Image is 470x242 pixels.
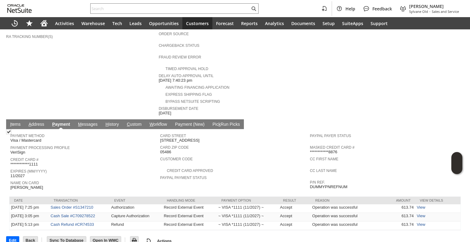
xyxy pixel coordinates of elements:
[291,20,315,26] span: Documents
[265,20,284,26] span: Analytics
[283,199,306,202] div: Result
[11,20,18,27] svg: Recent Records
[278,222,311,230] td: Accept
[9,222,49,230] td: [DATE] 5:13 pm
[159,43,200,48] a: Chargeback Status
[10,169,47,173] a: Expires (MM/YYYY)
[52,122,55,127] span: P
[110,204,162,213] td: Authorization
[371,20,388,26] span: Support
[10,181,39,185] a: Name on Card
[104,122,121,128] a: History
[37,17,51,29] a: Home
[451,152,462,174] iframe: Click here to launch Oracle Guided Learning Help Panel
[112,20,122,26] span: Tech
[417,214,425,218] a: View
[310,180,325,184] a: P/N Ref.
[372,204,415,213] td: 613.74
[150,122,154,127] span: W
[166,99,220,104] a: Bypass NetSuite Scripting
[372,222,415,230] td: 613.74
[10,134,44,138] a: Payment Method
[55,20,74,26] span: Activities
[76,122,99,128] a: Messages
[148,122,169,128] a: Workflow
[127,122,130,127] span: C
[110,222,162,230] td: Refund
[7,4,32,13] svg: logo
[310,134,351,138] a: PayPal Payer Status
[311,213,372,222] td: Operation was successful
[319,17,338,29] a: Setup
[217,204,279,213] td: ~ VISA *1111 (11/2027) ~
[78,122,82,127] span: M
[250,5,257,12] svg: Search
[311,204,372,213] td: Operation was successful
[28,122,31,127] span: A
[10,158,39,162] a: Credit Card #
[10,150,25,155] span: VeriSign
[186,20,209,26] span: Customers
[9,122,22,128] a: Items
[106,122,109,127] span: H
[109,17,126,29] a: Tech
[10,146,70,150] a: Payment Processing Profile
[50,205,93,210] a: Sales Order #S1347210
[311,222,372,230] td: Operation was successful
[237,17,261,29] a: Reports
[323,20,335,26] span: Setup
[54,199,105,202] div: Transaction
[160,134,186,138] a: Card Street
[166,92,212,97] a: Express Shipping Flag
[159,78,192,83] span: [DATE] 7:40:23 pm
[372,6,392,12] span: Feedback
[315,199,367,202] div: Reason
[160,176,207,180] a: PayPal Payment Status
[6,129,11,134] img: Checked
[180,122,182,127] span: y
[217,213,279,222] td: ~ VISA *1111 (11/2027) ~
[162,204,217,213] td: Record External Event
[338,17,367,29] a: SuiteApps
[212,17,237,29] a: Forecast
[278,204,311,213] td: Accept
[160,138,200,143] span: [STREET_ADDRESS]
[27,122,46,128] a: Address
[9,204,49,213] td: [DATE] 7:25 pm
[160,157,192,161] a: Customer Code
[145,17,182,29] a: Opportunities
[345,6,355,12] span: Help
[372,213,415,222] td: 613.74
[166,85,229,90] a: Awaiting Financing Application
[167,199,212,202] div: Handling Mode
[288,17,319,29] a: Documents
[217,222,279,230] td: ~ VISA *1111 (11/2027) ~
[218,122,221,127] span: k
[129,20,142,26] span: Leads
[160,145,189,150] a: Card Zip Code
[50,214,95,218] a: Cash Sale #C709278522
[14,199,44,202] div: Date
[432,9,459,14] span: Sales and Service
[211,122,241,128] a: PickRun Picks
[162,222,217,230] td: Record External Event
[160,150,171,155] span: 05486
[451,163,462,174] span: Oracle Guided Learning Widget. To move around, please hold and drag
[377,199,411,202] div: Amount
[453,121,460,128] a: Unrolled view on
[222,199,274,202] div: Payment Option
[6,35,53,39] a: RA Tracking Number(s)
[417,205,425,210] a: View
[81,20,105,26] span: Warehouse
[114,199,158,202] div: Event
[166,67,208,71] a: Timed Approval Hold
[22,17,37,29] div: Shortcuts
[310,169,337,173] a: CC Last Name
[159,32,189,36] a: Order Source
[10,138,41,143] span: Visa / Mastercard
[367,17,391,29] a: Support
[342,20,363,26] span: SuiteApps
[159,74,214,78] a: Delay Auto-Approval Until
[126,17,145,29] a: Leads
[420,199,456,202] div: View Details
